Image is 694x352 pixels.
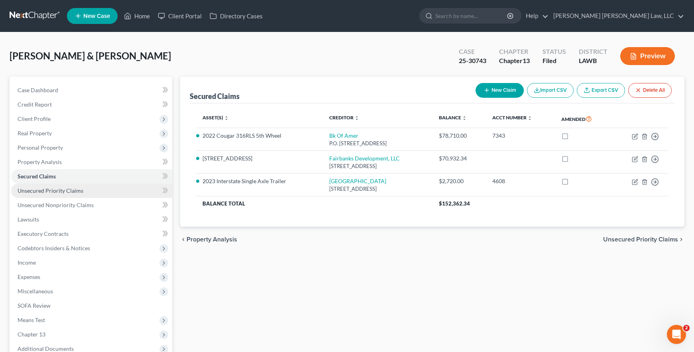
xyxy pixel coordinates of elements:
span: Miscellaneous [18,288,53,295]
span: Personal Property [18,144,63,151]
a: Fairbanks Development, LLC [329,155,400,162]
a: Bk Of Amer [329,132,358,139]
button: New Claim [476,83,524,98]
a: Lawsuits [11,212,172,227]
button: Import CSV [527,83,574,98]
div: • [DATE] [76,95,98,103]
i: unfold_more [527,116,532,121]
span: Additional Documents [18,345,74,352]
span: Join us [DATE] 2pm EST for our Download & Print webinar! The success team will walk you through h... [28,146,495,153]
div: District [579,47,607,56]
span: 2 [683,325,690,331]
a: Balance unfold_more [439,115,467,121]
a: Case Dashboard [11,83,172,97]
span: Secured Claims [18,173,56,180]
img: Profile image for Emma [9,28,25,44]
span: Chapter 13 [18,331,45,338]
div: • [DATE] [76,154,98,162]
div: P.O. [STREET_ADDRESS] [329,140,426,147]
div: [STREET_ADDRESS] [329,162,426,170]
img: Profile image for Katie [9,87,25,103]
a: Directory Cases [206,9,267,23]
img: Profile image for Lindsey [9,235,25,251]
div: 4608 [492,177,549,185]
a: Asset(s) unfold_more [202,115,229,121]
span: Case Dashboard [18,87,58,93]
div: • [DATE] [76,125,98,133]
span: Lawsuits [18,216,39,223]
span: Messages [64,269,95,275]
a: Secured Claims [11,169,172,184]
button: Messages [53,249,106,281]
div: • [DATE] [76,65,98,74]
a: Executory Contracts [11,227,172,241]
span: Credit Report [18,101,52,108]
div: Close [140,3,154,18]
span: Unsecured Nonpriority Claims [18,202,94,208]
span: Unsecured Priority Claims [603,236,678,243]
a: [PERSON_NAME] [PERSON_NAME] Law, LLC [549,9,684,23]
a: [GEOGRAPHIC_DATA] [329,178,386,184]
div: [PERSON_NAME] [28,154,75,162]
div: Secured Claims [190,91,240,101]
div: [PERSON_NAME] [28,125,75,133]
span: Real Property [18,130,52,136]
span: $152,362.34 [439,200,470,207]
button: Preview [620,47,675,65]
div: [PERSON_NAME] [28,36,75,44]
span: SOFA Review [18,302,51,309]
a: Home [120,9,154,23]
span: Executory Contracts [18,230,69,237]
span: Property Analysis [187,236,237,243]
div: Chapter [499,56,530,65]
div: [PERSON_NAME] [28,243,75,251]
a: Acct Number unfold_more [492,115,532,121]
div: [PERSON_NAME] [28,213,75,221]
a: Creditor unfold_more [329,115,359,121]
a: Help [522,9,549,23]
div: Status [543,47,566,56]
span: Property Analysis [18,158,62,165]
th: Balance Total [196,196,432,211]
div: $70,932.34 [439,154,480,162]
button: Unsecured Priority Claims chevron_right [603,236,684,243]
button: Help [106,249,159,281]
a: Credit Report [11,97,172,112]
div: LAWB [579,56,607,65]
a: Export CSV [577,83,625,98]
button: Delete All [628,83,672,98]
div: [PERSON_NAME] [28,184,75,192]
input: Search by name... [435,8,508,23]
iframe: Intercom live chat [667,325,686,344]
i: unfold_more [224,116,229,121]
i: unfold_more [462,116,467,121]
button: Send us a message [37,225,123,241]
button: chevron_left Property Analysis [180,236,237,243]
li: [STREET_ADDRESS] [202,154,317,162]
img: Profile image for Lindsey [9,146,25,162]
div: 7343 [492,132,549,140]
div: 25-30743 [459,56,486,65]
th: Amended [555,110,612,128]
span: Home [18,269,35,275]
div: [STREET_ADDRESS] [329,185,426,193]
i: chevron_left [180,236,187,243]
img: Profile image for James [9,176,25,192]
a: Property Analysis [11,155,172,169]
i: unfold_more [354,116,359,121]
a: Unsecured Priority Claims [11,184,172,198]
div: Filed [543,56,566,65]
span: New Case [83,13,110,19]
span: Help [126,269,139,275]
span: Expenses [18,273,40,280]
i: chevron_right [678,236,684,243]
img: Profile image for Emma [9,57,25,73]
span: Income [18,259,36,266]
li: 2022 Cougar 316RLS 5th Wheel [202,132,317,140]
span: Codebtors Insiders & Notices [18,245,90,251]
a: Client Portal [154,9,206,23]
span: Means Test [18,316,45,323]
span: Client Profile [18,115,51,122]
img: Profile image for Katie [9,117,25,132]
div: $2,720.00 [439,177,480,185]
